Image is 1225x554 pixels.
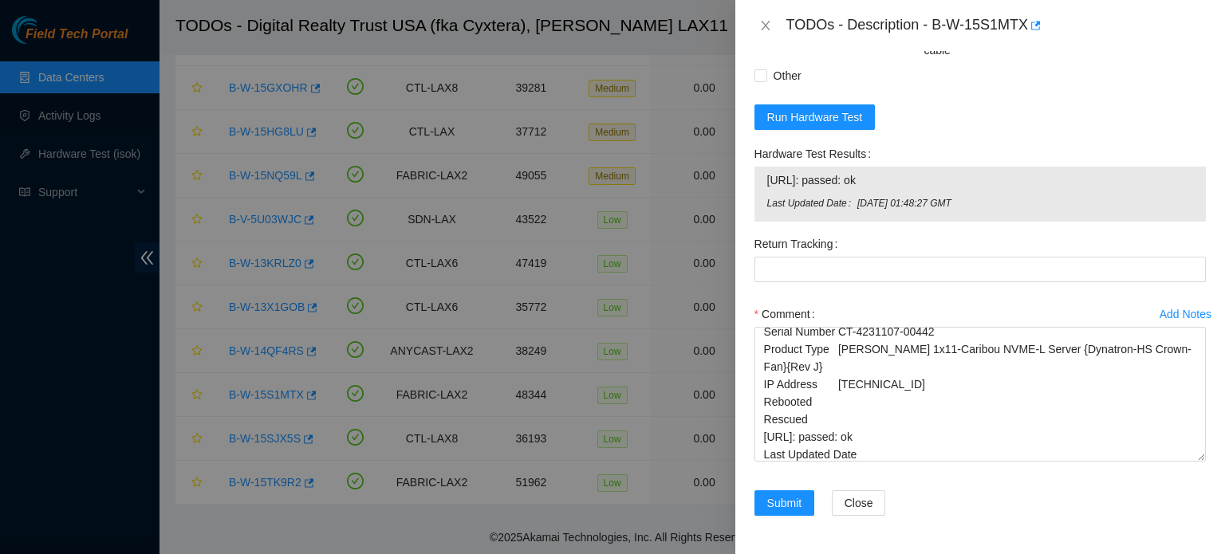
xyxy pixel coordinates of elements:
[832,490,886,516] button: Close
[767,63,808,88] span: Other
[767,494,802,512] span: Submit
[754,327,1206,462] textarea: Comment
[786,13,1206,38] div: TODOs - Description - B-W-15S1MTX
[754,490,815,516] button: Submit
[754,18,777,33] button: Close
[767,108,863,126] span: Run Hardware Test
[754,104,876,130] button: Run Hardware Test
[1159,301,1212,327] button: Add Notes
[767,171,1193,189] span: [URL]: passed: ok
[767,196,857,211] span: Last Updated Date
[845,494,873,512] span: Close
[754,257,1206,282] input: Return Tracking
[857,196,1193,211] span: [DATE] 01:48:27 GMT
[754,141,877,167] label: Hardware Test Results
[1160,308,1211,320] div: Add Notes
[754,231,845,257] label: Return Tracking
[759,19,772,32] span: close
[754,301,821,327] label: Comment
